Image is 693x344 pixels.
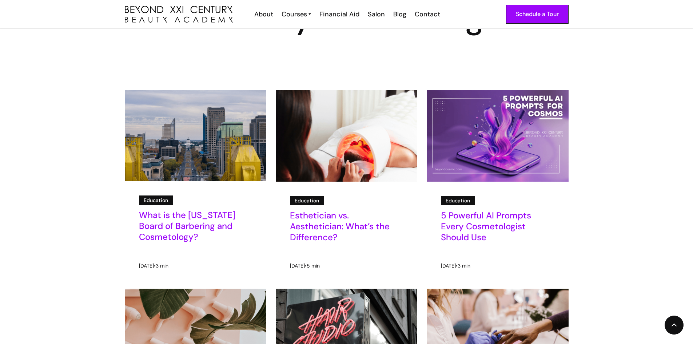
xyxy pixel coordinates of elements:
a: 5 Powerful AI Prompts Every Cosmetologist Should Use [441,210,554,248]
a: Salon [363,9,389,19]
div: Education [144,196,168,204]
h5: 5 Powerful AI Prompts Every Cosmetologist Should Use [441,210,554,243]
div: Education [446,197,470,205]
div: • [305,262,307,270]
div: About [254,9,273,19]
div: Blog [393,9,406,19]
div: • [456,262,458,270]
div: [DATE] [139,262,154,270]
a: Education [441,196,475,205]
div: Schedule a Tour [516,9,559,19]
a: Esthetician vs. Aesthetician: What’s the Difference? [290,210,403,248]
img: Sacramento city skyline with state capital building [125,90,266,181]
a: Schedule a Tour [506,5,569,24]
div: 5 min [307,262,320,270]
div: Financial Aid [319,9,359,19]
div: 3 min [156,262,168,270]
h5: Esthetician vs. Aesthetician: What’s the Difference? [290,210,403,243]
a: What is the [US_STATE] Board of Barbering and Cosmetology? [139,210,252,247]
a: About [250,9,277,19]
a: Contact [410,9,444,19]
div: [DATE] [441,262,456,270]
div: Contact [415,9,440,19]
div: • [154,262,156,270]
img: beyond 21st century beauty academy logo [125,6,233,23]
a: home [125,6,233,23]
a: Education [290,196,324,205]
div: [DATE] [290,262,305,270]
div: Salon [368,9,385,19]
div: 3 min [458,262,470,270]
div: Courses [282,9,307,19]
a: Education [139,195,173,205]
div: Education [295,197,319,205]
img: esthetician red light therapy [276,90,417,182]
a: Courses [282,9,311,19]
a: Financial Aid [315,9,363,19]
h5: What is the [US_STATE] Board of Barbering and Cosmetology? [139,210,252,242]
img: AI for cosmetologists [427,90,568,182]
a: Blog [389,9,410,19]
